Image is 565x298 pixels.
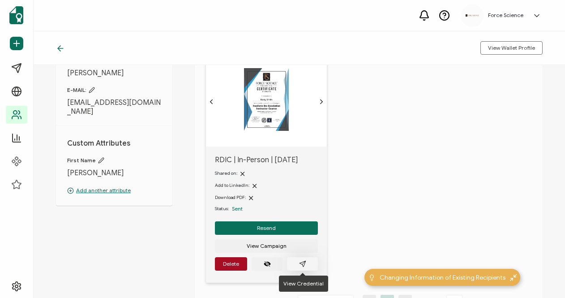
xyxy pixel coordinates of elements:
[67,168,161,177] span: [PERSON_NAME]
[208,98,215,105] ion-icon: chevron back outline
[520,255,565,298] iframe: Chat Widget
[215,257,247,271] button: Delete
[67,98,161,116] span: [EMAIL_ADDRESS][DOMAIN_NAME]
[215,155,318,164] span: RDIC | In-Person | [DATE]
[9,6,23,24] img: sertifier-logomark-colored.svg
[232,205,243,212] span: Sent
[67,69,161,78] span: [PERSON_NAME]
[223,261,239,267] span: Delete
[215,182,249,188] span: Add to LinkedIn:
[67,186,161,194] p: Add another attribute
[299,260,306,268] ion-icon: paper plane outline
[510,274,517,281] img: minimize-icon.svg
[215,239,318,253] button: View Campaign
[215,221,318,235] button: Resend
[67,139,161,148] h1: Custom Attributes
[215,170,237,176] span: Shared on:
[318,98,325,105] ion-icon: chevron forward outline
[247,243,287,249] span: View Campaign
[466,14,479,17] img: d96c2383-09d7-413e-afb5-8f6c84c8c5d6.png
[215,194,246,200] span: Download PDF:
[67,157,161,164] span: First Name
[257,225,276,231] span: Resend
[480,41,543,55] button: View Wallet Profile
[380,273,505,282] span: Changing Information of Existing Recipients
[488,45,535,51] span: View Wallet Profile
[215,205,229,212] span: Status:
[67,86,161,94] span: E-MAIL:
[279,276,328,292] div: View Credential
[488,12,523,18] h5: Force Science
[264,260,271,268] ion-icon: eye off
